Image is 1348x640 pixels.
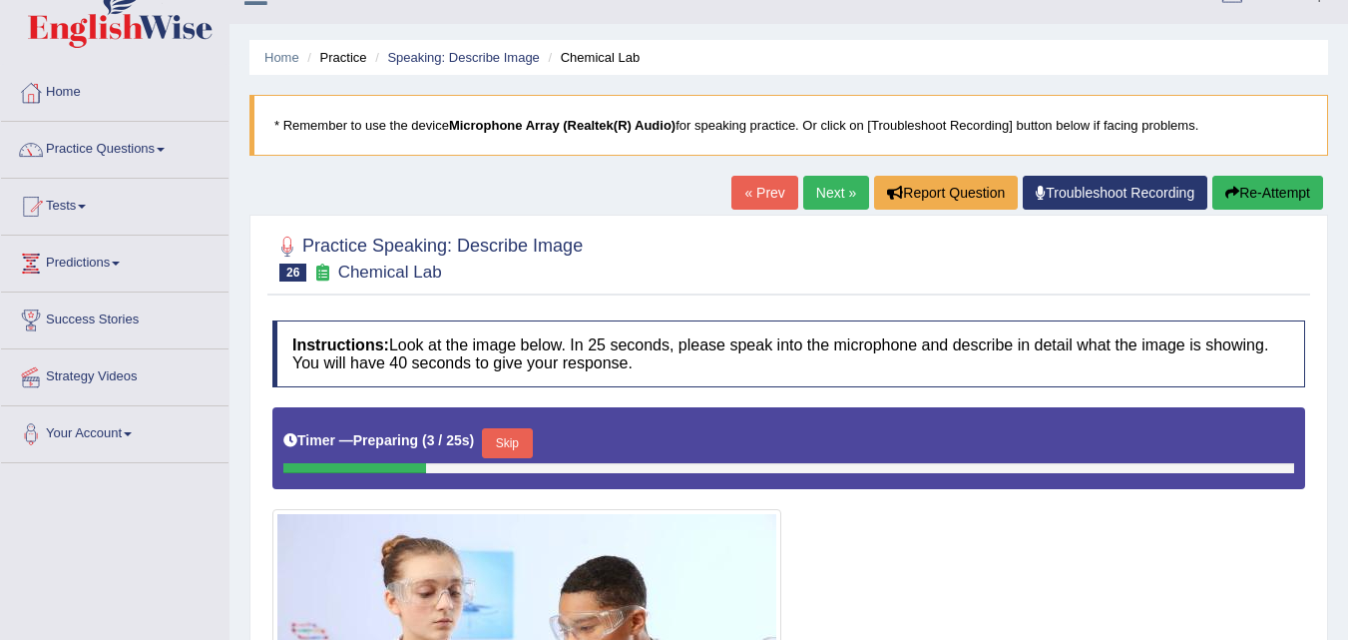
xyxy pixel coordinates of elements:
[543,48,640,67] li: Chemical Lab
[1212,176,1323,210] button: Re-Attempt
[470,432,475,448] b: )
[427,432,470,448] b: 3 / 25s
[387,50,539,65] a: Speaking: Describe Image
[1,236,228,286] a: Predictions
[264,50,299,65] a: Home
[422,432,427,448] b: (
[338,263,442,282] small: Chemical Lab
[1,406,228,456] a: Your Account
[272,232,583,282] h2: Practice Speaking: Describe Image
[482,428,532,458] button: Skip
[1,179,228,229] a: Tests
[1,293,228,342] a: Success Stories
[1,349,228,399] a: Strategy Videos
[283,433,474,448] h5: Timer —
[249,95,1328,156] blockquote: * Remember to use the device for speaking practice. Or click on [Troubleshoot Recording] button b...
[292,336,389,353] b: Instructions:
[449,118,675,133] b: Microphone Array (Realtek(R) Audio)
[1,65,228,115] a: Home
[279,264,306,282] span: 26
[1023,176,1207,210] a: Troubleshoot Recording
[353,432,418,448] b: Preparing
[731,176,797,210] a: « Prev
[874,176,1018,210] button: Report Question
[1,122,228,172] a: Practice Questions
[311,264,332,283] small: Exam occurring question
[803,176,869,210] a: Next »
[272,320,1305,387] h4: Look at the image below. In 25 seconds, please speak into the microphone and describe in detail w...
[302,48,366,67] li: Practice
